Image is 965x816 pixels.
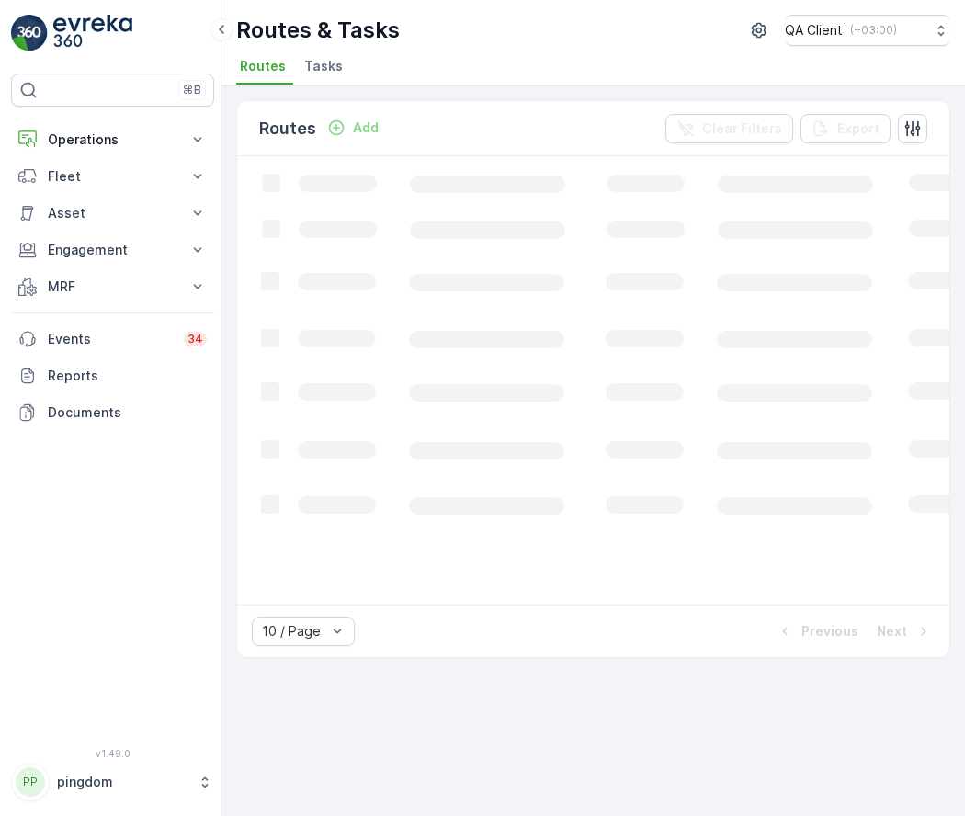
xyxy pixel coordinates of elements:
p: ⌘B [183,83,201,97]
button: Operations [11,121,214,158]
p: Engagement [48,241,177,259]
p: Routes [259,116,316,142]
button: Next [875,620,935,642]
p: QA Client [785,21,843,40]
span: v 1.49.0 [11,748,214,759]
button: Fleet [11,158,214,195]
span: Routes [240,57,286,75]
p: Documents [48,403,207,422]
button: Export [800,114,891,143]
p: Clear Filters [702,119,782,138]
button: Asset [11,195,214,232]
p: Fleet [48,167,177,186]
button: QA Client(+03:00) [785,15,950,46]
p: pingdom [57,773,188,791]
p: Previous [801,622,858,640]
p: Operations [48,130,177,149]
p: Reports [48,367,207,385]
a: Documents [11,394,214,431]
button: Previous [774,620,860,642]
div: PP [16,767,45,797]
button: Clear Filters [665,114,793,143]
p: Add [353,119,379,137]
p: Routes & Tasks [236,16,400,45]
span: Tasks [304,57,343,75]
p: Events [48,330,173,348]
button: Add [320,117,386,139]
p: 34 [187,332,203,346]
button: PPpingdom [11,763,214,801]
p: MRF [48,278,177,296]
button: Engagement [11,232,214,268]
img: logo [11,15,48,51]
a: Events34 [11,321,214,357]
button: MRF [11,268,214,305]
p: ( +03:00 ) [850,23,897,38]
p: Next [877,622,907,640]
p: Asset [48,204,177,222]
p: Export [837,119,880,138]
img: logo_light-DOdMpM7g.png [53,15,132,51]
a: Reports [11,357,214,394]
